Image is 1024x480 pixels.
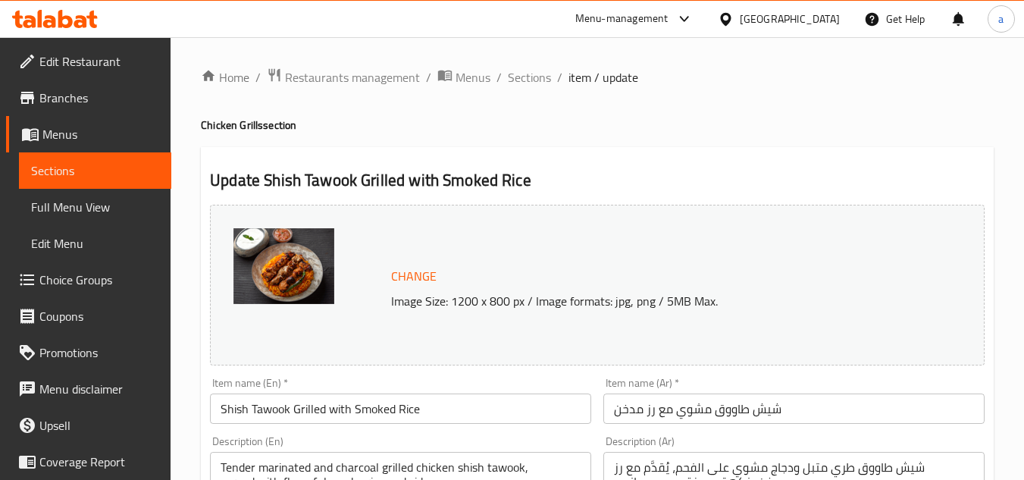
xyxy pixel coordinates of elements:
[267,67,420,87] a: Restaurants management
[39,380,159,398] span: Menu disclaimer
[740,11,840,27] div: [GEOGRAPHIC_DATA]
[31,198,159,216] span: Full Menu View
[6,80,171,116] a: Branches
[496,68,502,86] li: /
[210,394,591,424] input: Enter name En
[19,152,171,189] a: Sections
[456,68,490,86] span: Menus
[201,67,994,87] nav: breadcrumb
[6,444,171,480] a: Coverage Report
[39,52,159,71] span: Edit Restaurant
[39,344,159,362] span: Promotions
[6,298,171,334] a: Coupons
[385,261,443,292] button: Change
[603,394,985,424] input: Enter name Ar
[31,234,159,253] span: Edit Menu
[6,371,171,407] a: Menu disclaimer
[233,228,334,304] img: mmw_638935351508825293
[6,43,171,80] a: Edit Restaurant
[437,67,490,87] a: Menus
[42,125,159,143] span: Menus
[575,10,669,28] div: Menu-management
[39,416,159,435] span: Upsell
[39,89,159,107] span: Branches
[201,68,249,86] a: Home
[6,334,171,371] a: Promotions
[6,116,171,152] a: Menus
[201,118,994,133] h4: Chicken Grills section
[285,68,420,86] span: Restaurants management
[998,11,1004,27] span: a
[39,307,159,325] span: Coupons
[39,453,159,471] span: Coverage Report
[391,265,437,287] span: Change
[385,292,931,310] p: Image Size: 1200 x 800 px / Image formats: jpg, png / 5MB Max.
[426,68,431,86] li: /
[255,68,261,86] li: /
[19,189,171,225] a: Full Menu View
[210,169,985,192] h2: Update Shish Tawook Grilled with Smoked Rice
[31,162,159,180] span: Sections
[568,68,638,86] span: item / update
[557,68,562,86] li: /
[6,262,171,298] a: Choice Groups
[508,68,551,86] a: Sections
[6,407,171,444] a: Upsell
[39,271,159,289] span: Choice Groups
[19,225,171,262] a: Edit Menu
